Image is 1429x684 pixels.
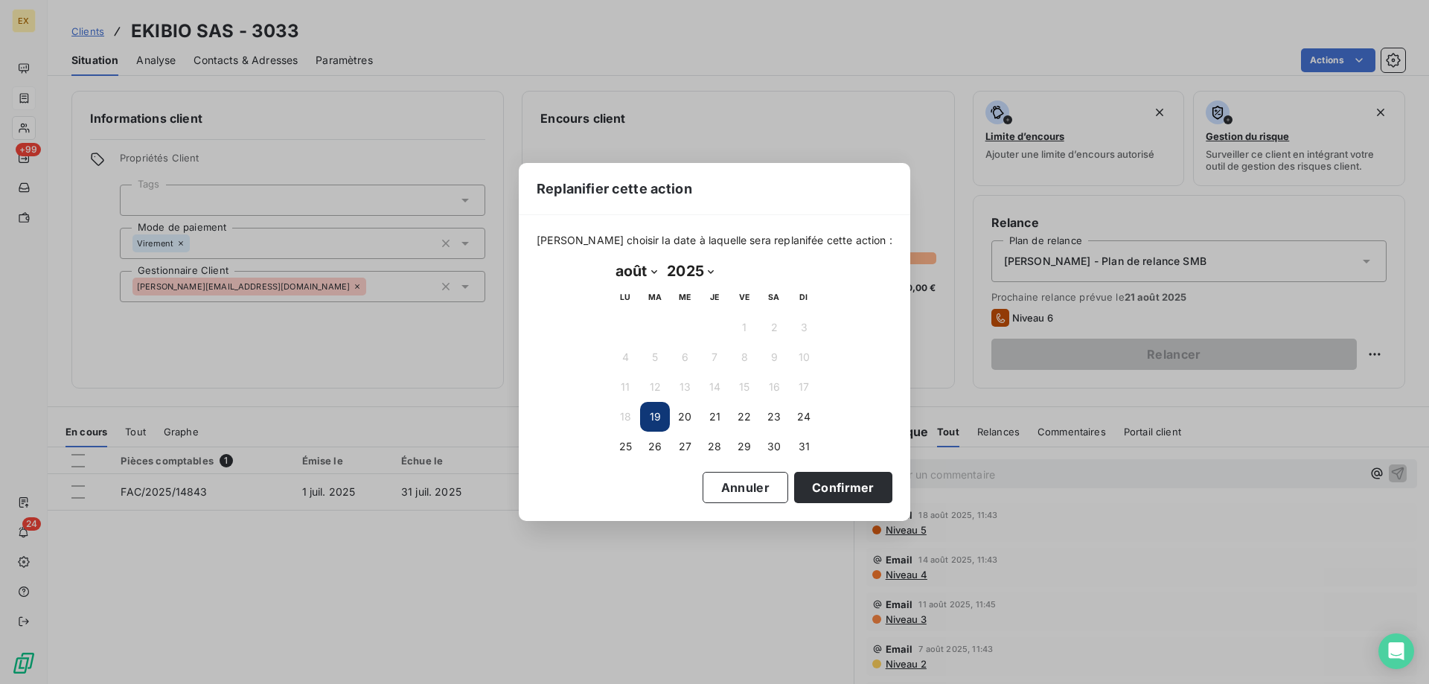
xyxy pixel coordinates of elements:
button: 23 [759,402,789,432]
button: 16 [759,372,789,402]
button: 13 [670,372,700,402]
button: 31 [789,432,819,461]
button: 19 [640,402,670,432]
button: 15 [729,372,759,402]
button: 9 [759,342,789,372]
button: 4 [610,342,640,372]
button: 17 [789,372,819,402]
th: lundi [610,283,640,313]
button: 7 [700,342,729,372]
div: Open Intercom Messenger [1378,633,1414,669]
button: 10 [789,342,819,372]
button: 29 [729,432,759,461]
button: 2 [759,313,789,342]
span: [PERSON_NAME] choisir la date à laquelle sera replanifée cette action : [537,233,892,248]
button: 12 [640,372,670,402]
button: 14 [700,372,729,402]
th: mardi [640,283,670,313]
button: 27 [670,432,700,461]
button: 6 [670,342,700,372]
th: dimanche [789,283,819,313]
button: 26 [640,432,670,461]
button: 3 [789,313,819,342]
button: 25 [610,432,640,461]
th: samedi [759,283,789,313]
button: 21 [700,402,729,432]
th: vendredi [729,283,759,313]
button: 22 [729,402,759,432]
th: jeudi [700,283,729,313]
button: 28 [700,432,729,461]
th: mercredi [670,283,700,313]
button: 8 [729,342,759,372]
button: 30 [759,432,789,461]
button: Annuler [703,472,788,503]
button: 20 [670,402,700,432]
button: Confirmer [794,472,892,503]
button: 1 [729,313,759,342]
button: 5 [640,342,670,372]
button: 11 [610,372,640,402]
span: Replanifier cette action [537,179,692,199]
button: 24 [789,402,819,432]
button: 18 [610,402,640,432]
